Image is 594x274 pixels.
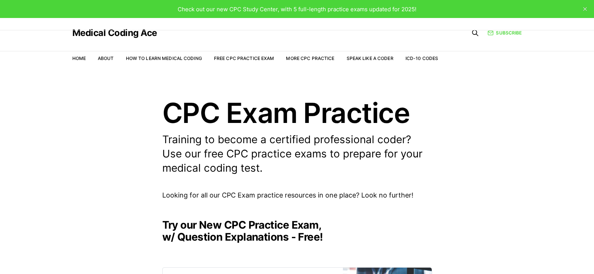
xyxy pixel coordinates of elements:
span: Check out our new CPC Study Center, with 5 full-length practice exams updated for 2025! [178,6,416,13]
h2: Try our New CPC Practice Exam, w/ Question Explanations - Free! [162,219,432,243]
a: About [98,55,114,61]
a: Speak Like a Coder [347,55,394,61]
a: Subscribe [488,29,522,36]
a: ICD-10 Codes [405,55,438,61]
p: Training to become a certified professional coder? Use our free CPC practice exams to prepare for... [162,133,432,175]
a: Free CPC Practice Exam [214,55,274,61]
a: Home [72,55,86,61]
p: Looking for all our CPC Exam practice resources in one place? Look no further! [162,190,432,201]
h1: CPC Exam Practice [162,99,432,127]
button: close [579,3,591,15]
a: How to Learn Medical Coding [126,55,202,61]
a: Medical Coding Ace [72,28,157,37]
a: More CPC Practice [286,55,334,61]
